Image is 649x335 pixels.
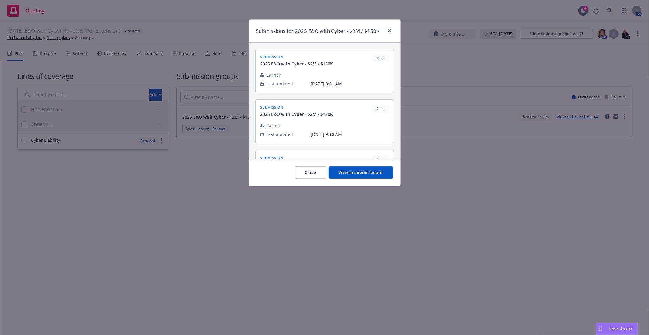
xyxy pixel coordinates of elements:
span: Done [374,156,386,162]
span: Last updated [267,81,293,87]
button: Nova Assist [596,323,638,335]
button: Close [295,166,326,179]
span: [DATE] 9:01 AM [311,81,389,87]
h1: Submissions for 2025 E&O with Cyber - $2M / $150K [256,27,380,35]
span: Carrier [267,122,281,129]
span: Done [374,106,386,111]
span: Nova Assist [609,326,633,331]
div: Drag to move [596,323,604,335]
span: 2025 E&O with Cyber - $2M / $150K [260,61,333,67]
span: [DATE] 9:10 AM [311,131,389,138]
span: submission [260,105,333,110]
a: close [386,27,393,34]
span: submission [260,155,333,160]
span: Carrier [267,72,281,78]
span: 2025 E&O with Cyber - $2M / $150K [260,111,333,117]
span: Last updated [267,131,293,138]
span: Done [374,55,386,61]
span: submission [260,54,333,59]
button: View in submit board [329,166,393,179]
